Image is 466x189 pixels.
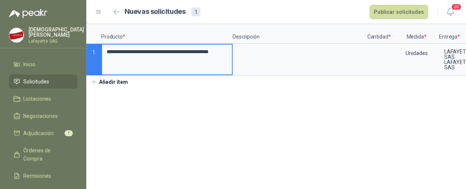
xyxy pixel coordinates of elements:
a: Negociaciones [9,109,77,123]
a: Adjudicación1 [9,126,77,140]
a: Remisiones [9,169,77,183]
div: 1 [191,7,200,16]
p: [DEMOGRAPHIC_DATA] [PERSON_NAME] [29,27,84,37]
span: Inicio [23,60,35,68]
p: Lafayette SAS [29,39,84,43]
img: Logo peakr [9,9,47,18]
span: Remisiones [23,172,51,180]
button: Añadir ítem [86,76,132,88]
button: 20 [443,5,457,19]
span: Órdenes de Compra [23,146,70,163]
span: Adjudicación [23,129,54,137]
a: Solicitudes [9,74,77,89]
span: Negociaciones [23,112,58,120]
span: 1 [65,130,73,136]
a: Inicio [9,57,77,71]
a: Órdenes de Compra [9,143,77,166]
span: Licitaciones [23,95,51,103]
p: Cantidad [364,24,394,44]
button: Publicar solicitudes [370,5,428,19]
span: 20 [451,3,461,10]
img: Company Logo [9,28,24,42]
a: Licitaciones [9,92,77,106]
p: Producto [101,24,233,44]
p: 1 [86,44,101,76]
p: Descripción [233,24,364,44]
h2: Nuevas solicitudes [125,6,186,17]
div: Unidades [395,45,438,62]
p: Medida [394,24,439,44]
span: Solicitudes [23,77,49,86]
